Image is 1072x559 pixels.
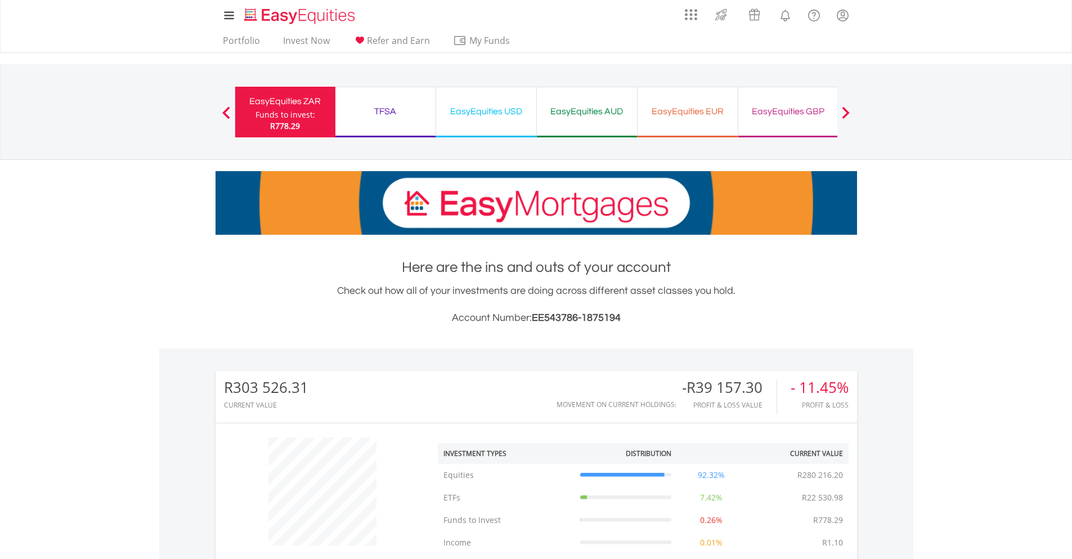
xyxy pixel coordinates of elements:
div: EasyEquities GBP [745,104,832,119]
h3: Account Number: [216,310,857,326]
a: FAQ's and Support [800,3,828,25]
div: Profit & Loss [791,401,849,409]
a: AppsGrid [678,3,705,21]
div: CURRENT VALUE [224,401,308,409]
td: 92.32% [677,464,746,486]
span: My Funds [453,33,527,48]
a: My Profile [828,3,857,28]
td: R22 530.98 [796,486,849,509]
div: Movement on Current Holdings: [557,401,676,408]
a: Portfolio [218,35,264,52]
td: 7.42% [677,486,746,509]
div: - 11.45% [791,379,849,396]
div: R303 526.31 [224,379,308,396]
div: Funds to invest: [255,109,315,120]
td: ETFs [438,486,575,509]
span: EE543786-1875194 [532,312,621,323]
div: Profit & Loss Value [682,401,777,409]
a: Refer and Earn [348,35,434,52]
th: Investment Types [438,443,575,464]
span: Refer and Earn [367,34,430,47]
td: Equities [438,464,575,486]
a: Vouchers [738,3,771,24]
td: R778.29 [808,509,849,531]
div: EasyEquities EUR [644,104,731,119]
img: grid-menu-icon.svg [685,8,697,21]
button: Next [835,112,857,123]
button: Previous [215,112,237,123]
td: R1.10 [817,531,849,554]
a: Invest Now [279,35,334,52]
img: EasyEquities_Logo.png [242,7,360,25]
div: EasyEquities AUD [544,104,630,119]
td: Funds to Invest [438,509,575,531]
a: Notifications [771,3,800,25]
img: vouchers-v2.svg [745,6,764,24]
div: TFSA [342,104,429,119]
div: EasyEquities USD [443,104,530,119]
td: 0.26% [677,509,746,531]
span: R778.29 [270,120,300,131]
div: Check out how all of your investments are doing across different asset classes you hold. [216,283,857,326]
div: EasyEquities ZAR [242,93,329,109]
th: Current Value [746,443,849,464]
div: Distribution [626,449,671,458]
td: R280 216.20 [792,464,849,486]
td: 0.01% [677,531,746,554]
div: -R39 157.30 [682,379,777,396]
a: Home page [240,3,360,25]
img: thrive-v2.svg [712,6,730,24]
h1: Here are the ins and outs of your account [216,257,857,278]
img: EasyMortage Promotion Banner [216,171,857,235]
td: Income [438,531,575,554]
